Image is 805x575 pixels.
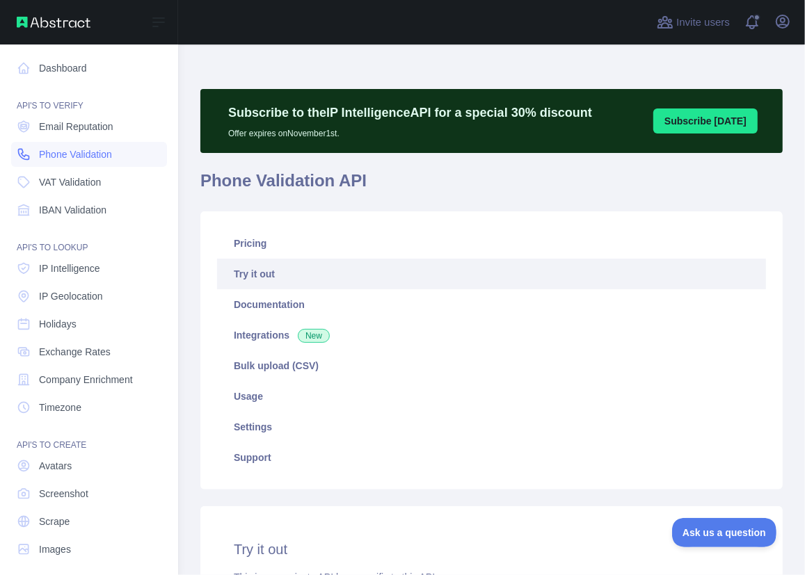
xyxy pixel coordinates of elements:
[11,142,167,167] a: Phone Validation
[217,228,766,259] a: Pricing
[228,122,592,139] p: Offer expires on November 1st.
[11,453,167,478] a: Avatars
[653,108,758,133] button: Subscribe [DATE]
[298,329,330,343] span: New
[39,515,70,528] span: Scrape
[17,17,90,28] img: Abstract API
[39,175,101,189] span: VAT Validation
[11,114,167,139] a: Email Reputation
[234,540,749,559] h2: Try it out
[217,442,766,473] a: Support
[200,170,783,203] h1: Phone Validation API
[39,345,111,359] span: Exchange Rates
[11,83,167,111] div: API'S TO VERIFY
[11,367,167,392] a: Company Enrichment
[217,259,766,289] a: Try it out
[11,225,167,253] div: API'S TO LOOKUP
[39,317,77,331] span: Holidays
[676,15,730,31] span: Invite users
[672,518,777,547] iframe: Toggle Customer Support
[11,423,167,451] div: API'S TO CREATE
[39,203,106,217] span: IBAN Validation
[39,459,72,473] span: Avatars
[11,256,167,281] a: IP Intelligence
[11,311,167,337] a: Holidays
[39,373,133,387] span: Company Enrichment
[11,197,167,222] a: IBAN Validation
[39,400,81,414] span: Timezone
[11,56,167,81] a: Dashboard
[217,320,766,350] a: Integrations New
[39,120,113,133] span: Email Reputation
[654,11,733,33] button: Invite users
[11,537,167,562] a: Images
[39,289,103,303] span: IP Geolocation
[217,350,766,381] a: Bulk upload (CSV)
[11,339,167,364] a: Exchange Rates
[11,170,167,195] a: VAT Validation
[39,542,71,556] span: Images
[11,284,167,309] a: IP Geolocation
[39,147,112,161] span: Phone Validation
[217,289,766,320] a: Documentation
[11,395,167,420] a: Timezone
[11,481,167,506] a: Screenshot
[11,509,167,534] a: Scrape
[39,487,88,501] span: Screenshot
[39,261,100,275] span: IP Intelligence
[228,103,592,122] p: Subscribe to the IP Intelligence API for a special 30 % discount
[217,381,766,412] a: Usage
[217,412,766,442] a: Settings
